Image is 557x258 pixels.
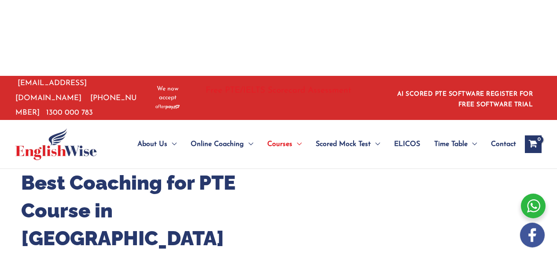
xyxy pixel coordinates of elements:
a: View Shopping Cart, empty [525,135,542,153]
img: cropped-ew-logo [15,128,97,160]
span: Time Table [434,129,468,160]
span: Menu Toggle [292,129,302,160]
span: ELICOS [394,129,420,160]
span: Courses [267,129,292,160]
iframe: PayPal Message 1 [147,4,279,71]
a: AI SCORED PTE SOFTWARE REGISTER FOR FREE SOFTWARE TRIAL [397,91,533,108]
span: Menu Toggle [167,129,177,160]
h1: Best Coaching for PTE Course in [GEOGRAPHIC_DATA] [21,169,272,252]
a: Time TableMenu Toggle [427,129,484,160]
span: Menu Toggle [244,129,253,160]
span: Menu Toggle [468,129,477,160]
span: We now accept [151,85,184,102]
span: Menu Toggle [371,129,380,160]
a: ELICOS [387,129,427,160]
img: white-facebook.png [520,223,545,247]
a: Free PTE/IELTS Scorecard Assessment [206,86,351,95]
a: Scored Mock TestMenu Toggle [309,129,387,160]
span: Scored Mock Test [316,129,371,160]
a: Contact [484,129,516,160]
a: [PHONE_NUMBER] [15,94,136,116]
a: About UsMenu Toggle [130,129,184,160]
span: Contact [491,129,516,160]
span: Online Coaching [191,129,244,160]
img: Afterpay-Logo [155,105,180,109]
a: Online CoachingMenu Toggle [184,129,260,160]
iframe: Prerender PayPal Message 1 [279,4,411,71]
a: [EMAIL_ADDRESS][DOMAIN_NAME] [15,79,87,101]
aside: Header Widget 1 [387,84,542,112]
span: About Us [137,129,167,160]
a: 1300 000 783 [46,109,93,116]
a: CoursesMenu Toggle [260,129,309,160]
nav: Site Navigation: Main Menu [116,129,516,160]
